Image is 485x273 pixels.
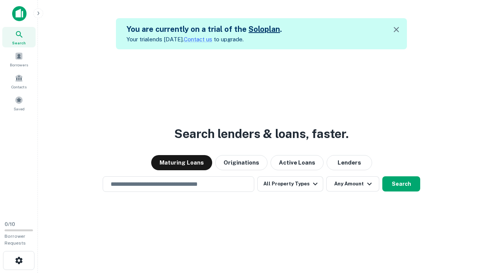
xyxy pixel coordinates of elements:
[5,234,26,246] span: Borrower Requests
[184,36,212,42] a: Contact us
[447,212,485,249] iframe: Chat Widget
[2,49,36,69] a: Borrowers
[11,84,27,90] span: Contacts
[2,93,36,113] a: Saved
[327,155,372,170] button: Lenders
[215,155,268,170] button: Originations
[151,155,212,170] button: Maturing Loans
[271,155,324,170] button: Active Loans
[127,35,282,44] p: Your trial ends [DATE]. to upgrade.
[10,62,28,68] span: Borrowers
[2,27,36,47] a: Search
[257,176,323,191] button: All Property Types
[127,24,282,35] h5: You are currently on a trial of the .
[326,176,379,191] button: Any Amount
[14,106,25,112] span: Saved
[12,40,26,46] span: Search
[174,125,349,143] h3: Search lenders & loans, faster.
[12,6,27,21] img: capitalize-icon.png
[249,25,280,34] a: Soloplan
[382,176,420,191] button: Search
[2,71,36,91] a: Contacts
[5,221,15,227] span: 0 / 10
